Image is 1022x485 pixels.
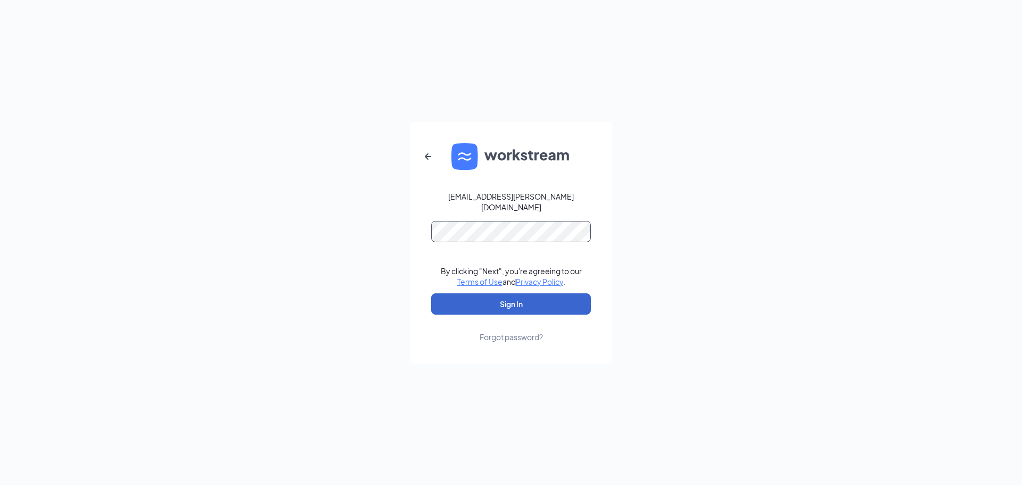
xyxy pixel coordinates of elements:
a: Forgot password? [480,315,543,342]
a: Terms of Use [457,277,502,286]
svg: ArrowLeftNew [422,150,434,163]
div: By clicking "Next", you're agreeing to our and . [441,266,582,287]
div: [EMAIL_ADDRESS][PERSON_NAME][DOMAIN_NAME] [431,191,591,212]
button: ArrowLeftNew [415,144,441,169]
button: Sign In [431,293,591,315]
img: WS logo and Workstream text [451,143,571,170]
div: Forgot password? [480,332,543,342]
a: Privacy Policy [516,277,563,286]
